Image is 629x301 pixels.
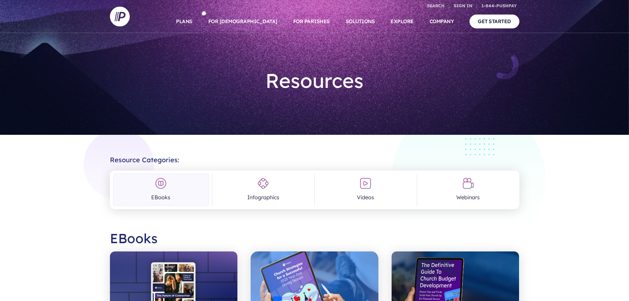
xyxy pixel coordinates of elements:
[208,10,277,33] a: FOR [DEMOGRAPHIC_DATA]
[391,10,414,33] a: EXPLORE
[110,151,519,164] h2: Resource Categories:
[110,225,519,251] h2: EBooks
[176,10,192,33] a: PLANS
[257,177,269,189] img: Infographics Icon
[216,174,311,206] a: Infographics
[430,10,454,33] a: COMPANY
[346,10,375,33] a: SOLUTIONS
[462,177,474,189] img: Webinars Icon
[113,174,209,206] a: EBooks
[318,174,413,206] a: Videos
[420,174,516,206] a: Webinars
[293,10,330,33] a: FOR PARISHES
[218,63,412,98] h1: Resources
[470,15,519,28] a: GET STARTED
[360,177,371,189] img: Videos Icon
[155,177,167,189] img: EBooks Icon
